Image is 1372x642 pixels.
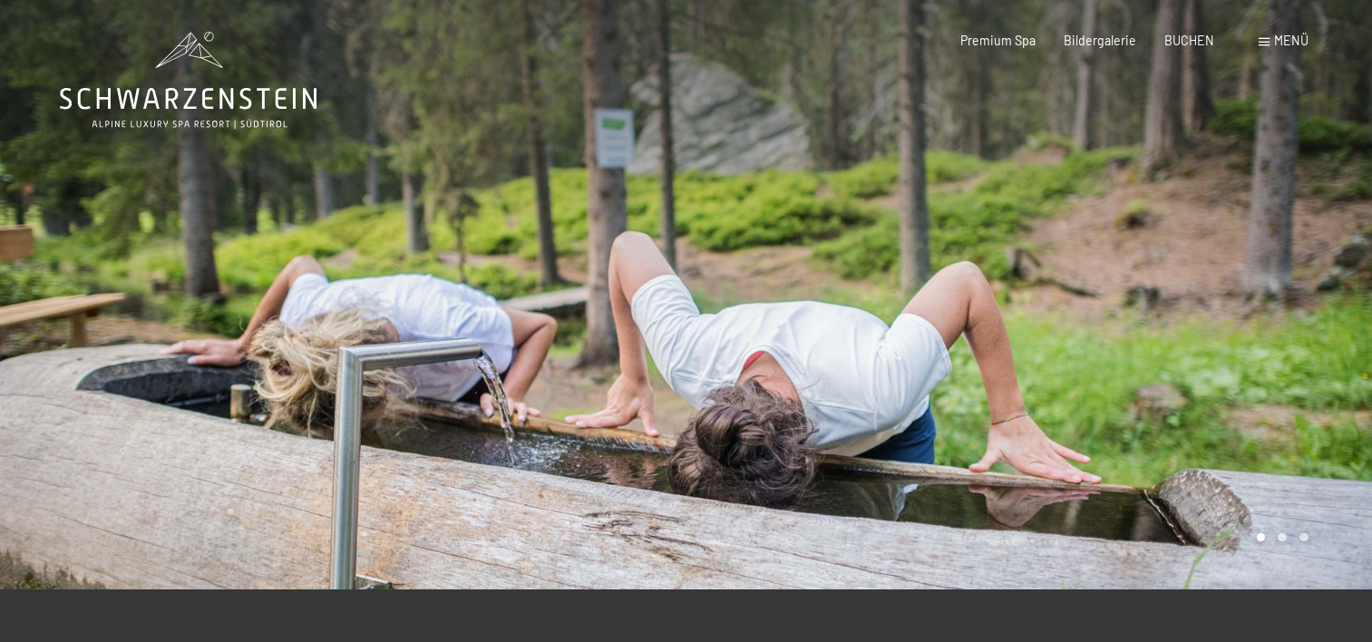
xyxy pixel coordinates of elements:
[1250,533,1309,542] div: Carousel Pagination
[960,33,1036,48] a: Premium Spa
[1278,533,1287,542] div: Carousel Page 2
[1164,33,1214,48] a: BUCHEN
[1299,533,1309,542] div: Carousel Page 3
[1274,33,1309,48] span: Menü
[1257,533,1266,542] div: Carousel Page 1 (Current Slide)
[1064,33,1136,48] a: Bildergalerie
